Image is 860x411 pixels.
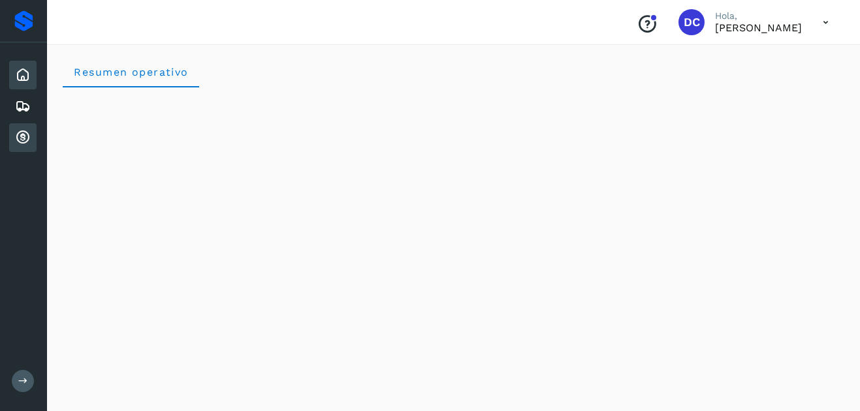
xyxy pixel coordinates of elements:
p: DORIS CARDENAS PEREA [715,22,802,34]
div: Embarques [9,92,37,121]
div: Cuentas por cobrar [9,123,37,152]
span: Resumen operativo [73,66,189,78]
div: Inicio [9,61,37,89]
p: Hola, [715,10,802,22]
